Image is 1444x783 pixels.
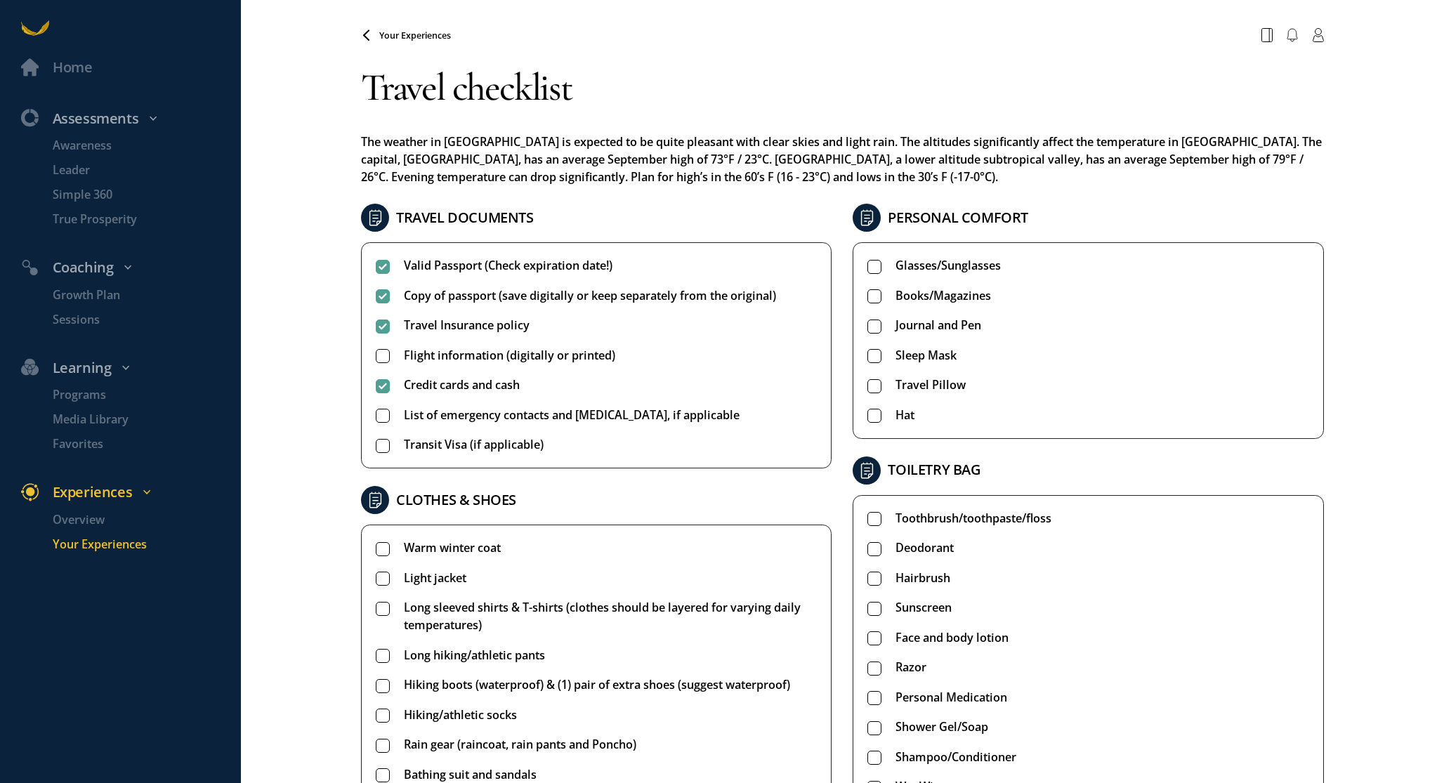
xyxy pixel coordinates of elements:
[53,162,237,179] p: Leader
[895,599,952,617] span: Sunscreen
[404,647,545,664] span: Long hiking/athletic pants
[32,411,241,428] a: Media Library
[53,211,237,228] p: True Prosperity
[32,536,241,553] a: Your Experiences
[895,287,991,305] span: Books/Magazines
[404,376,520,394] span: Credit cards and cash
[895,257,1001,275] span: Glasses/Sunglasses
[11,481,248,504] div: Experiences
[379,29,451,41] span: Your Experiences
[32,287,241,304] a: Growth Plan
[11,107,248,131] div: Assessments
[32,386,241,404] a: Programs
[32,511,241,529] a: Overview
[404,736,636,754] span: Rain gear (raincoat, rain pants and Poncho)
[396,206,534,230] h2: TRAVEL DOCUMENTS
[895,718,988,736] span: Shower Gel/Soap
[895,510,1051,527] span: Toothbrush/toothpaste/floss
[895,347,957,364] span: Sleep Mask
[895,749,1016,766] span: Shampoo/Conditioner
[895,407,914,424] span: Hat
[53,186,237,204] p: Simple 360
[404,257,612,275] span: Valid Passport (Check expiration date!)
[53,287,237,304] p: Growth Plan
[404,539,501,557] span: Warm winter coat
[53,386,237,404] p: Programs
[895,689,1007,706] span: Personal Medication
[32,186,241,204] a: Simple 360
[895,659,926,676] span: Razor
[361,49,1324,126] h1: Travel checklist
[895,570,950,587] span: Hairbrush
[404,570,466,587] span: Light jacket
[53,536,237,553] p: Your Experiences
[32,435,241,453] a: Favorites
[895,317,981,334] span: Journal and Pen
[53,411,237,428] p: Media Library
[404,436,544,454] span: Transit Visa (if applicable)
[895,539,954,557] span: Deodorant
[53,137,237,154] p: Awareness
[895,376,966,394] span: Travel Pillow
[361,133,1324,186] div: The weather in [GEOGRAPHIC_DATA] is expected to be quite pleasant with clear skies and light rain...
[11,357,248,380] div: Learning
[404,287,776,305] span: Copy of passport (save digitally or keep separately from the original)
[32,211,241,228] a: True Prosperity
[11,256,248,279] div: Coaching
[53,311,237,329] p: Sessions
[32,311,241,329] a: Sessions
[32,162,241,179] a: Leader
[895,629,1009,647] span: Face and body lotion
[404,347,615,364] span: Flight information (digitally or printed)
[32,137,241,154] a: Awareness
[53,511,237,529] p: Overview
[53,435,237,453] p: Favorites
[404,407,740,424] span: List of emergency contacts and [MEDICAL_DATA], if applicable
[53,56,92,79] div: Home
[396,489,516,512] h2: CLOTHES & SHOES
[404,706,517,724] span: Hiking/athletic socks
[404,599,817,634] span: Long sleeved shirts & T-shirts (clothes should be layered for varying daily temperatures)
[888,206,1028,230] h2: PERSONAL COMFORT
[404,676,790,694] span: Hiking boots (waterproof) & (1) pair of extra shoes (suggest waterproof)
[888,459,980,482] h2: TOILETRY BAG
[404,317,530,334] span: Travel Insurance policy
